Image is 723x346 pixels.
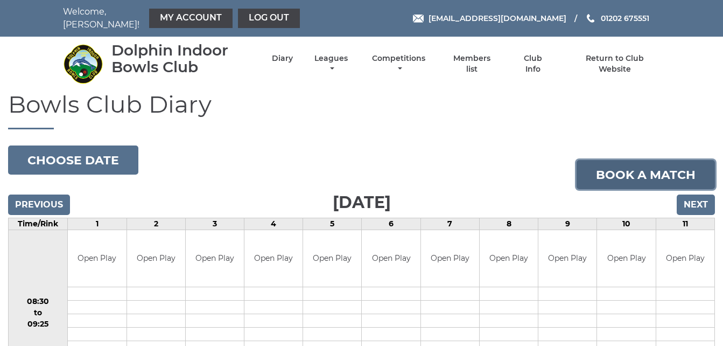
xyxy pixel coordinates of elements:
[656,230,714,287] td: Open Play
[63,44,103,84] img: Dolphin Indoor Bowls Club
[149,9,233,28] a: My Account
[8,195,70,215] input: Previous
[63,5,303,31] nav: Welcome, [PERSON_NAME]!
[9,218,68,230] td: Time/Rink
[244,230,303,287] td: Open Play
[479,218,538,230] td: 8
[362,230,420,287] td: Open Play
[516,53,551,74] a: Club Info
[538,230,596,287] td: Open Play
[569,53,660,74] a: Return to Club Website
[303,230,361,287] td: Open Play
[303,218,362,230] td: 5
[587,14,594,23] img: Phone us
[597,218,656,230] td: 10
[413,12,566,24] a: Email [EMAIL_ADDRESS][DOMAIN_NAME]
[8,146,138,175] button: Choose date
[68,218,127,230] td: 1
[185,218,244,230] td: 3
[538,218,597,230] td: 9
[370,53,429,74] a: Competitions
[244,218,303,230] td: 4
[597,230,655,287] td: Open Play
[447,53,496,74] a: Members list
[577,160,715,189] a: Book a match
[68,230,126,287] td: Open Play
[677,195,715,215] input: Next
[312,53,350,74] a: Leagues
[420,218,479,230] td: 7
[186,230,244,287] td: Open Play
[127,218,185,230] td: 2
[238,9,300,28] a: Log out
[585,12,649,24] a: Phone us 01202 675551
[8,91,715,129] h1: Bowls Club Diary
[272,53,293,64] a: Diary
[601,13,649,23] span: 01202 675551
[413,15,424,23] img: Email
[656,218,714,230] td: 11
[362,218,420,230] td: 6
[111,42,253,75] div: Dolphin Indoor Bowls Club
[127,230,185,287] td: Open Play
[421,230,479,287] td: Open Play
[429,13,566,23] span: [EMAIL_ADDRESS][DOMAIN_NAME]
[480,230,538,287] td: Open Play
